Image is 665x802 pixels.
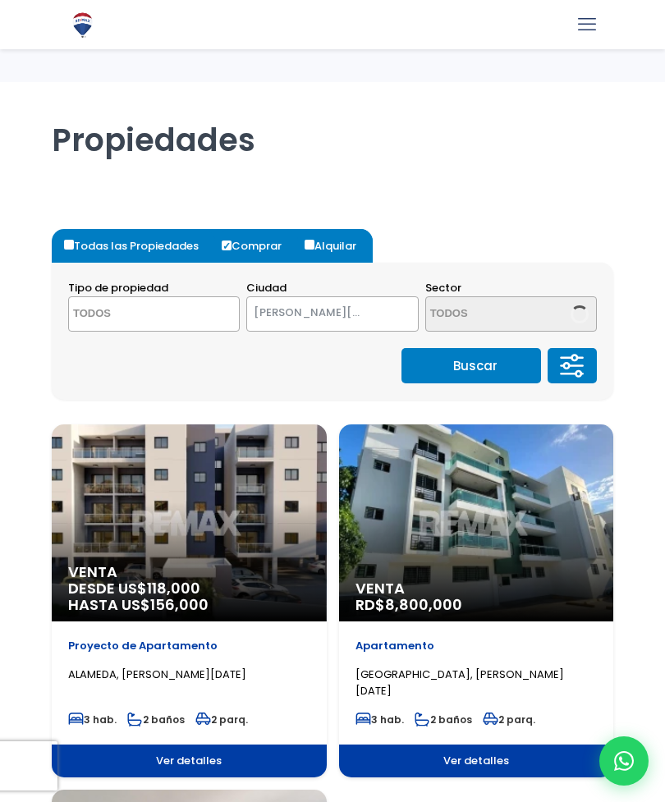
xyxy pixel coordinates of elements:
input: Alquilar [305,240,314,250]
input: Comprar [222,241,232,250]
span: 3 hab. [68,713,117,726]
span: 118,000 [147,578,200,598]
a: mobile menu [573,11,601,39]
textarea: Search [426,297,566,332]
span: Ciudad [246,280,287,296]
span: × [395,308,401,321]
label: Comprar [218,229,298,263]
span: 2 parq. [195,713,248,726]
input: Todas las Propiedades [64,240,74,250]
button: Buscar [401,348,541,383]
span: Tipo de propiedad [68,280,168,296]
span: Ver detalles [339,745,614,777]
span: Sector [425,280,461,296]
span: RD$ [355,594,462,615]
span: Venta [68,564,310,580]
span: Venta [355,580,598,597]
span: 2 baños [415,713,472,726]
label: Todas las Propiedades [60,229,215,263]
img: Logo de REMAX [68,11,97,39]
span: DESDE US$ [68,580,310,613]
button: Remove all items [378,301,401,328]
span: 8,800,000 [385,594,462,615]
span: 3 hab. [355,713,404,726]
a: Venta RD$8,800,000 Apartamento [GEOGRAPHIC_DATA], [PERSON_NAME][DATE] 3 hab. 2 baños 2 parq. Ver ... [339,424,614,777]
span: SANTO DOMINGO OESTE [246,296,418,332]
label: Alquilar [300,229,373,263]
span: 2 baños [127,713,185,726]
span: [GEOGRAPHIC_DATA], [PERSON_NAME][DATE] [355,667,564,699]
textarea: Search [69,297,209,332]
span: HASTA US$ [68,597,310,613]
span: ALAMEDA, [PERSON_NAME][DATE] [68,667,246,682]
span: Ver detalles [52,745,327,777]
span: 156,000 [150,594,209,615]
a: Venta DESDE US$118,000 HASTA US$156,000 Proyecto de Apartamento ALAMEDA, [PERSON_NAME][DATE] 3 ha... [52,424,327,777]
h1: Propiedades [52,82,613,159]
span: 2 parq. [483,713,535,726]
p: Apartamento [355,638,598,654]
span: SANTO DOMINGO OESTE [247,301,378,324]
p: Proyecto de Apartamento [68,638,310,654]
